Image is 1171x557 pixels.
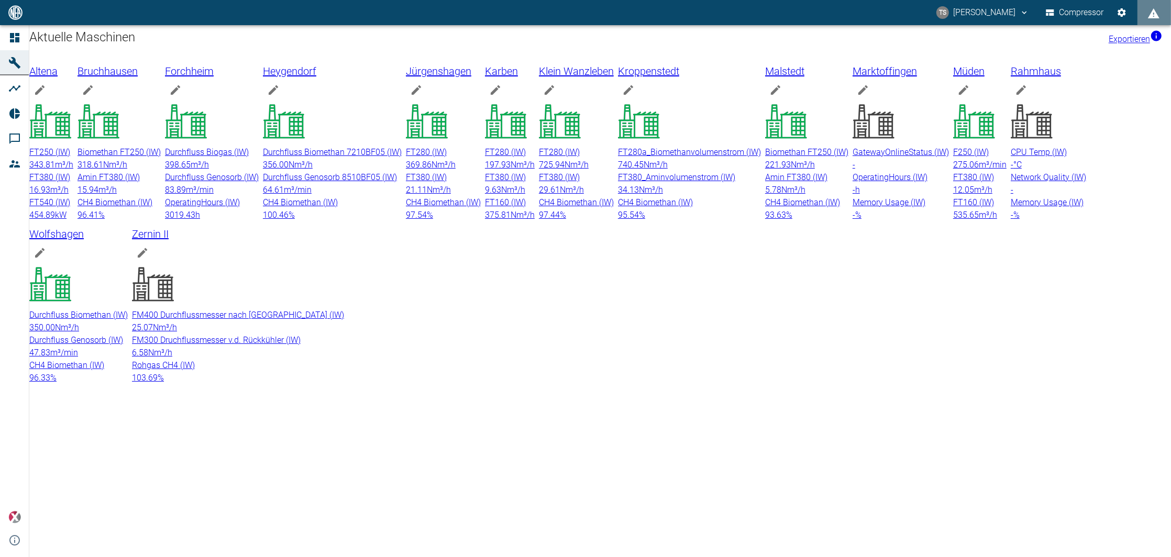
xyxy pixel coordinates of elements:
a: Bruchhausenedit machineBiomethan FT250 (IW)318.61Nm³/hAmin FT380 (IW)15.94m³/hCH4 Biomethan (IW)9... [78,63,161,221]
a: Klein Wanzlebenedit machineFT280 (IW)725.94Nm³/hFT380 (IW)29.61Nm³/hCH4 Biomethan (IW)97.44% [539,63,614,221]
span: Karben [485,65,518,77]
span: CH4 Biomethan (IW) [618,197,693,207]
button: edit machine [263,80,284,101]
span: Nm³/h [148,348,172,358]
span: 6.58 [132,348,148,358]
span: FT380 (IW) [29,172,70,182]
h1: Aktuelle Maschinen [29,29,1171,46]
span: 275.06 [953,160,979,170]
span: Durchfluss Genosorb 8510BF05 (IW) [263,172,397,182]
span: 3019.43 [165,210,195,220]
img: logo [7,5,24,19]
span: Durchfluss Genosorb (IW) [29,335,123,345]
button: edit machine [539,80,560,101]
span: m³/h [979,210,997,220]
span: Nm³/h [501,185,525,195]
span: Amin FT380 (IW) [78,172,140,182]
button: edit machine [406,80,427,101]
span: Nm³/h [560,185,584,195]
span: CH4 Biomethan (IW) [29,360,104,370]
span: 454.89 [29,210,55,220]
span: Durchfluss Biomethan 7210BF05 (IW) [263,147,402,157]
span: Amin FT380 (IW) [765,172,827,182]
span: CH4 Biomethan (IW) [539,197,614,207]
span: Durchfluss Biogas (IW) [165,147,249,157]
span: % [560,210,566,220]
span: Biomethan FT250 (IW) [78,147,161,157]
span: OperatingHours (IW) [853,172,927,182]
span: 343.81 [29,160,55,170]
button: edit machine [29,80,50,101]
span: m³/h [191,160,209,170]
button: edit machine [485,80,506,101]
span: 25.07 [132,322,153,332]
span: FM400 Durchflussmesser nach [GEOGRAPHIC_DATA] (IW) [132,310,344,320]
span: Bruchhausen [78,65,138,77]
span: CH4 Biomethan (IW) [78,197,152,207]
span: m³/h [974,185,992,195]
span: Nm³/h [644,160,668,170]
span: Nm³/h [511,160,535,170]
span: Malstedt [765,65,804,77]
span: CH4 Biomethan (IW) [263,197,338,207]
span: FT540 (IW) [29,197,70,207]
span: 740.45 [618,160,644,170]
span: Nm³/h [511,210,535,220]
span: Nm³/h [565,160,589,170]
span: - [853,160,855,170]
span: % [427,210,433,220]
span: 100.46 [263,210,289,220]
span: % [639,210,645,220]
span: 34.13 [618,185,639,195]
button: edit machine [29,242,50,263]
div: TS [936,6,949,19]
span: 5.78 [765,185,781,195]
span: % [855,210,861,220]
span: m³/min [284,185,312,195]
a: Wolfshagenedit machineDurchfluss Biomethan (IW)350.00Nm³/hDurchfluss Genosorb (IW)47.83m³/minCH4 ... [29,226,128,384]
span: OperatingHours (IW) [165,197,240,207]
button: edit machine [165,80,186,101]
span: Memory Usage (IW) [1011,197,1084,207]
span: Network Quality (IW) [1011,172,1086,182]
a: Forchheimedit machineDurchfluss Biogas (IW)398.65m³/hDurchfluss Genosorb (IW)83.89m³/minOperating... [165,63,259,221]
span: h [855,185,860,195]
span: Nm³/h [791,160,815,170]
span: 21.11 [406,185,427,195]
span: Müden [953,65,985,77]
span: 197.93 [485,160,511,170]
span: Biomethan FT250 (IW) [765,147,848,157]
span: - [1011,160,1013,170]
span: 96.33 [29,373,50,383]
button: timo.streitbuerger@arcanum-energy.de [935,3,1031,22]
span: FM300 Druchflussmesser v.d. Rückkühler (IW) [132,335,301,345]
span: 221.93 [765,160,791,170]
span: 375.81 [485,210,511,220]
span: CH4 Biomethan (IW) [765,197,840,207]
span: 64.61 [263,185,284,195]
span: Durchfluss Genosorb (IW) [165,172,259,182]
a: Jürgenshagenedit machineFT280 (IW)369.86Nm³/hFT380 (IW)21.11Nm³/hCH4 Biomethan (IW)97.54% [406,63,481,221]
span: CH4 Biomethan (IW) [406,197,481,207]
span: 47.83 [29,348,50,358]
span: m³/h [55,160,73,170]
span: m³/min [50,348,78,358]
span: % [50,373,57,383]
span: FT280 (IW) [406,147,447,157]
span: FT160 (IW) [953,197,994,207]
span: 93.63 [765,210,786,220]
span: % [786,210,792,220]
a: Karbenedit machineFT280 (IW)197.93Nm³/hFT380 (IW)9.63Nm³/hFT160 (IW)375.81Nm³/h [485,63,535,221]
span: FT250 (IW) [29,147,70,157]
span: - [853,210,855,220]
span: % [98,210,105,220]
span: FT380 (IW) [539,172,580,182]
a: Altenaedit machineFT250 (IW)343.81m³/hFT380 (IW)16.93m³/hFT540 (IW)454.89kW [29,63,73,221]
span: GatewayOnlineStatus (IW) [853,147,949,157]
a: Kroppenstedtedit machineFT280a_Biomethanvolumenstrom (IW)740.45Nm³/hFT380_Aminvolumenstrom (IW)34... [618,63,761,221]
button: edit machine [853,80,874,101]
span: FT380 (IW) [485,172,526,182]
button: edit machine [132,242,153,263]
span: Jürgenshagen [406,65,471,77]
span: 725.94 [539,160,565,170]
